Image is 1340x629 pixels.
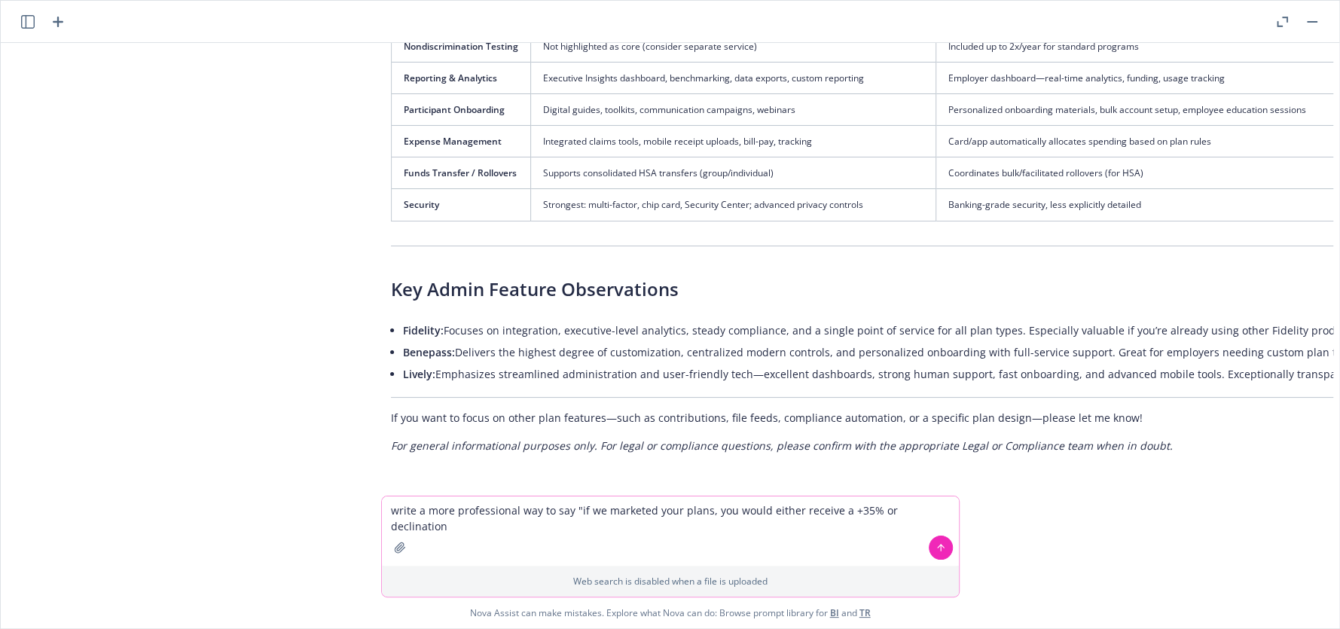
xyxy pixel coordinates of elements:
[530,93,936,125] td: Digital guides, toolkits, communication campaigns, webinars
[530,189,936,221] td: Strongest: multi-factor, chip card, Security Center; advanced privacy controls
[404,198,439,211] span: Security
[530,62,936,93] td: Executive Insights dashboard, benchmarking, data exports, custom reporting
[859,606,871,619] a: TR
[404,40,518,53] span: Nondiscrimination Testing
[530,30,936,62] td: Not highlighted as core (consider separate service)
[403,345,455,359] span: Benepass:
[530,126,936,157] td: Integrated claims tools, mobile receipt uploads, bill-pay, tracking
[391,438,1173,453] em: For general informational purposes only. For legal or compliance questions, please confirm with t...
[404,72,497,84] span: Reporting & Analytics
[382,496,959,566] textarea: write a more professional way to say "if we marketed your plans, you would either receive a +35% ...
[404,166,517,179] span: Funds Transfer / Rollovers
[403,323,444,337] span: Fidelity:
[470,597,871,628] span: Nova Assist can make mistakes. Explore what Nova can do: Browse prompt library for and
[530,157,936,189] td: Supports consolidated HSA transfers (group/individual)
[404,103,505,116] span: Participant Onboarding
[403,367,435,381] span: Lively:
[830,606,839,619] a: BI
[404,135,502,148] span: Expense Management
[391,575,950,588] p: Web search is disabled when a file is uploaded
